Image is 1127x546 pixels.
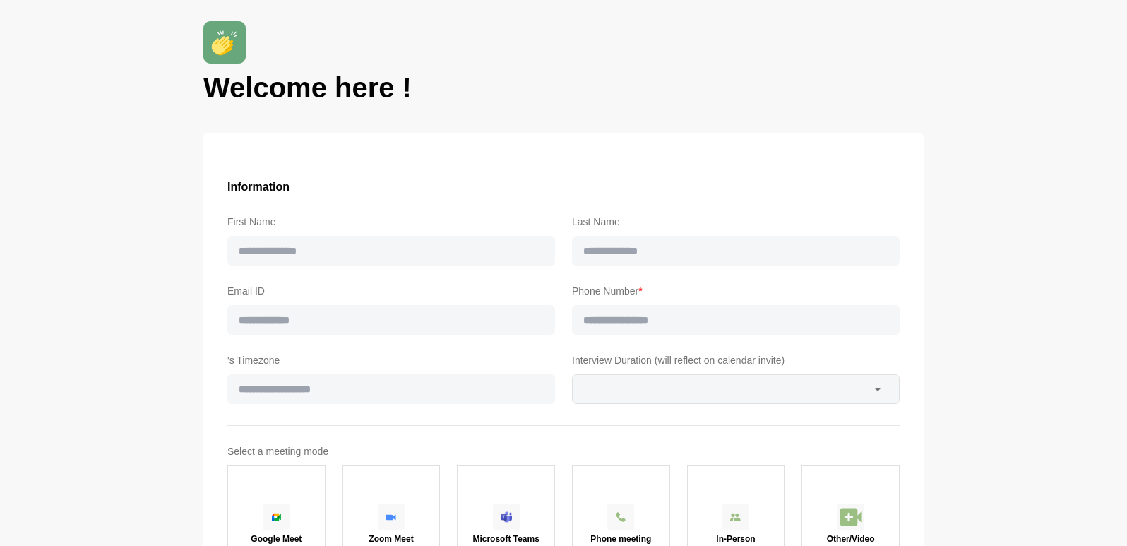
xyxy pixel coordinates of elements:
[227,443,900,460] label: Select a meeting mode
[203,69,924,106] h1: Welcome here !
[827,535,875,543] p: Other/Video
[369,535,413,543] p: Zoom Meet
[251,535,302,543] p: Google Meet
[227,352,555,369] label: 's Timezone
[227,178,900,196] h3: Information
[472,535,539,543] p: Microsoft Teams
[572,283,900,299] label: Phone Number
[227,213,555,230] label: First Name
[590,535,651,543] p: Phone meeting
[572,213,900,230] label: Last Name
[227,283,555,299] label: Email ID
[572,352,900,369] label: Interview Duration (will reflect on calendar invite)
[716,535,755,543] p: In-Person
